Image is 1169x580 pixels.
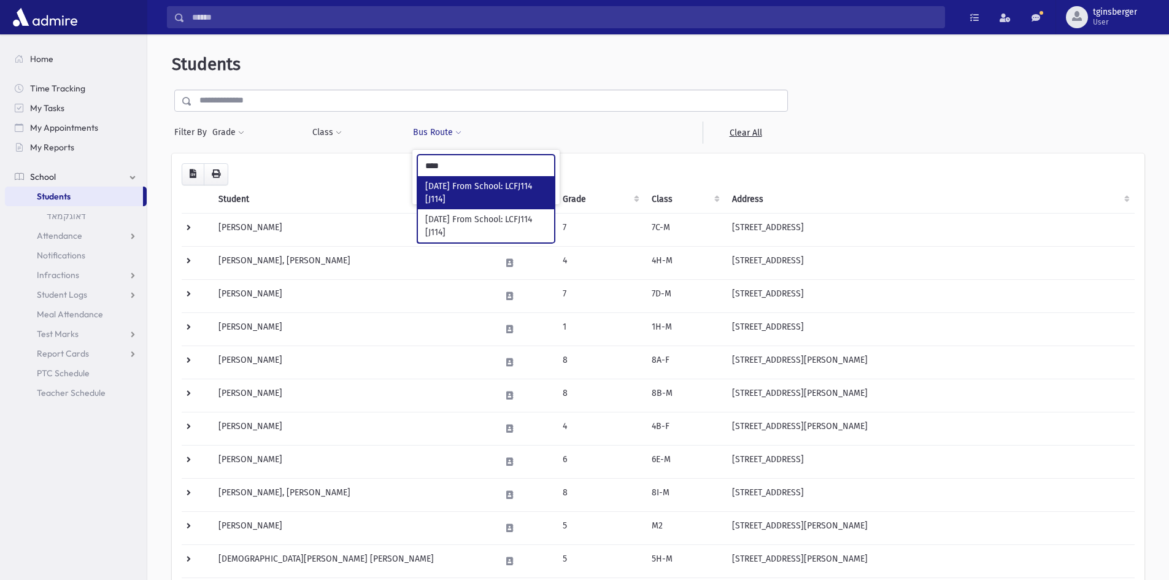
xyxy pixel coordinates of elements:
[211,544,493,578] td: [DEMOGRAPHIC_DATA][PERSON_NAME] [PERSON_NAME]
[1093,7,1137,17] span: tginsberger
[37,191,71,202] span: Students
[555,511,644,544] td: 5
[30,122,98,133] span: My Appointments
[211,478,493,511] td: [PERSON_NAME], [PERSON_NAME]
[211,346,493,379] td: [PERSON_NAME]
[725,279,1135,312] td: [STREET_ADDRESS]
[37,250,85,261] span: Notifications
[30,83,85,94] span: Time Tracking
[5,137,147,157] a: My Reports
[644,445,725,478] td: 6E-M
[37,289,87,300] span: Student Logs
[555,312,644,346] td: 1
[10,5,80,29] img: AdmirePro
[5,265,147,285] a: Infractions
[5,363,147,383] a: PTC Schedule
[211,412,493,445] td: [PERSON_NAME]
[725,412,1135,445] td: [STREET_ADDRESS][PERSON_NAME]
[555,185,644,214] th: Grade: activate to sort column ascending
[211,312,493,346] td: [PERSON_NAME]
[725,445,1135,478] td: [STREET_ADDRESS]
[644,185,725,214] th: Class: activate to sort column ascending
[312,122,342,144] button: Class
[555,412,644,445] td: 4
[172,54,241,74] span: Students
[644,412,725,445] td: 4B-F
[555,379,644,412] td: 8
[211,279,493,312] td: [PERSON_NAME]
[182,163,204,185] button: CSV
[204,163,228,185] button: Print
[5,98,147,118] a: My Tasks
[412,122,462,144] button: Bus Route
[211,511,493,544] td: [PERSON_NAME]
[555,478,644,511] td: 8
[5,187,143,206] a: Students
[555,279,644,312] td: 7
[5,304,147,324] a: Meal Attendance
[37,387,106,398] span: Teacher Schedule
[418,176,554,209] li: [DATE] From School: LCFJ114 [J114]
[725,511,1135,544] td: [STREET_ADDRESS][PERSON_NAME]
[211,379,493,412] td: [PERSON_NAME]
[211,185,493,214] th: Student: activate to sort column descending
[725,312,1135,346] td: [STREET_ADDRESS]
[5,118,147,137] a: My Appointments
[555,213,644,246] td: 7
[555,346,644,379] td: 8
[37,230,82,241] span: Attendance
[418,209,554,242] li: [DATE] From School: LCFJ114 [J114]
[725,346,1135,379] td: [STREET_ADDRESS][PERSON_NAME]
[5,285,147,304] a: Student Logs
[644,379,725,412] td: 8B-M
[37,348,89,359] span: Report Cards
[37,368,90,379] span: PTC Schedule
[211,246,493,279] td: [PERSON_NAME], [PERSON_NAME]
[5,344,147,363] a: Report Cards
[212,122,245,144] button: Grade
[30,171,56,182] span: School
[30,102,64,114] span: My Tasks
[644,511,725,544] td: M2
[211,213,493,246] td: [PERSON_NAME]
[211,445,493,478] td: [PERSON_NAME]
[644,213,725,246] td: 7C-M
[555,246,644,279] td: 4
[644,312,725,346] td: 1H-M
[725,213,1135,246] td: [STREET_ADDRESS]
[37,269,79,280] span: Infractions
[37,328,79,339] span: Test Marks
[644,478,725,511] td: 8I-M
[644,544,725,578] td: 5H-M
[5,79,147,98] a: Time Tracking
[174,126,212,139] span: Filter By
[644,246,725,279] td: 4H-M
[555,445,644,478] td: 6
[37,309,103,320] span: Meal Attendance
[725,544,1135,578] td: [STREET_ADDRESS][PERSON_NAME]
[555,544,644,578] td: 5
[5,246,147,265] a: Notifications
[185,6,944,28] input: Search
[5,167,147,187] a: School
[5,49,147,69] a: Home
[725,246,1135,279] td: [STREET_ADDRESS]
[5,206,147,226] a: דאוגקמאד
[30,142,74,153] span: My Reports
[30,53,53,64] span: Home
[725,185,1135,214] th: Address: activate to sort column ascending
[725,478,1135,511] td: [STREET_ADDRESS]
[725,379,1135,412] td: [STREET_ADDRESS][PERSON_NAME]
[5,383,147,403] a: Teacher Schedule
[644,346,725,379] td: 8A-F
[1093,17,1137,27] span: User
[5,324,147,344] a: Test Marks
[703,122,788,144] a: Clear All
[5,226,147,246] a: Attendance
[644,279,725,312] td: 7D-M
